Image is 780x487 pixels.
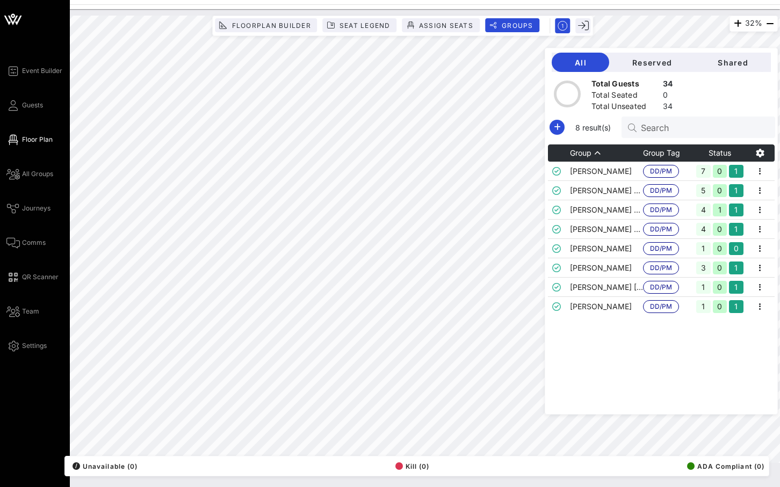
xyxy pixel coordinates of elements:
div: 1 [729,203,743,216]
a: Team [6,305,39,318]
button: Seat Legend [323,18,397,32]
div: 7 [696,165,710,178]
a: QR Scanner [6,271,59,284]
span: DD/PM [650,204,672,216]
div: 1 [729,300,743,313]
button: All [552,53,609,72]
div: 0 [713,165,727,178]
div: 1 [713,203,727,216]
td: [PERSON_NAME] [570,239,643,258]
div: 0 [713,184,727,197]
div: Total Seated [591,90,659,103]
button: Groups [485,18,540,32]
a: Event Builder [6,64,62,77]
span: Group [570,148,591,157]
td: [PERSON_NAME] [570,258,643,278]
span: Shared [703,58,762,67]
div: Total Guests [591,78,659,92]
div: 34 [663,101,673,114]
span: All Groups [22,169,53,179]
div: 1 [729,281,743,294]
span: DD/PM [650,281,672,293]
span: Settings [22,341,47,351]
span: DD/PM [650,262,672,274]
div: 4 [696,223,710,236]
button: Shared [695,53,771,72]
span: DD/PM [650,223,672,235]
th: Group: Sorted ascending. Activate to sort descending. [570,144,643,162]
div: 0 [663,90,673,103]
th: Group Tag [643,144,694,162]
span: Event Builder [22,66,62,76]
div: 1 [696,300,710,313]
span: 8 result(s) [571,122,615,133]
span: Floor Plan [22,135,53,144]
span: Team [22,307,39,316]
div: 1 [729,223,743,236]
div: Total Unseated [591,101,659,114]
span: Floorplan Builder [231,21,310,30]
div: 0 [713,261,727,274]
div: / [73,462,80,470]
span: Groups [501,21,533,30]
div: 1 [729,184,743,197]
td: [PERSON_NAME] - [PERSON_NAME] [570,181,643,200]
td: [PERSON_NAME] [PERSON_NAME] [570,278,643,297]
td: [PERSON_NAME] [570,162,643,181]
div: 3 [696,261,710,274]
div: 0 [729,242,743,255]
div: 0 [713,242,727,255]
a: All Groups [6,168,53,180]
a: Journeys [6,202,50,215]
button: Kill (0) [392,459,430,474]
div: 1 [696,242,710,255]
div: 5 [696,184,710,197]
span: DD/PM [650,185,672,197]
div: 1 [696,281,710,294]
div: 0 [713,223,727,236]
span: Guests [22,100,43,110]
div: 1 [729,165,743,178]
span: DD/PM [650,165,672,177]
span: All [560,58,601,67]
div: 32% [730,16,778,32]
span: QR Scanner [22,272,59,282]
td: [PERSON_NAME] - [PERSON_NAME] [570,220,643,239]
span: Unavailable (0) [73,462,138,470]
span: Reserved [618,58,686,67]
button: ADA Compliant (0) [684,459,764,474]
span: Assign Seats [418,21,473,30]
button: Assign Seats [402,18,480,32]
div: 4 [696,203,710,216]
div: 0 [713,300,727,313]
div: 0 [713,281,727,294]
a: Comms [6,236,46,249]
span: DD/PM [650,301,672,312]
button: Reserved [609,53,695,72]
div: 1 [729,261,743,274]
span: Kill (0) [395,462,430,470]
button: /Unavailable (0) [69,459,138,474]
a: Settings [6,339,47,352]
span: ADA Compliant (0) [687,462,764,470]
a: Floor Plan [6,133,53,146]
th: Status [694,144,745,162]
span: Journeys [22,203,50,213]
span: Comms [22,238,46,248]
td: [PERSON_NAME] - [PERSON_NAME] [570,200,643,220]
span: DD/PM [650,243,672,255]
td: [PERSON_NAME] [570,297,643,316]
div: 34 [663,78,673,92]
button: Floorplan Builder [215,18,317,32]
span: Group Tag [643,148,680,157]
span: Seat Legend [339,21,391,30]
a: Guests [6,99,43,112]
